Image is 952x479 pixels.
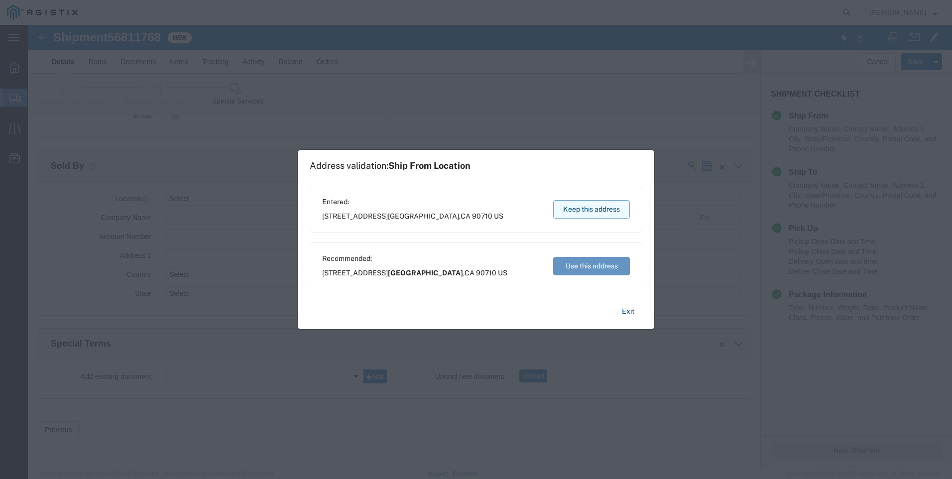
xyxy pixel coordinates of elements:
span: [GEOGRAPHIC_DATA] [388,212,459,220]
span: US [498,269,507,277]
span: 90710 [476,269,496,277]
span: [GEOGRAPHIC_DATA] [388,269,463,277]
span: [STREET_ADDRESS] , [322,211,503,222]
button: Keep this address [553,200,630,219]
span: CA [461,212,471,220]
h1: Address validation: [310,160,471,171]
span: [STREET_ADDRESS] , [322,268,507,278]
span: US [494,212,503,220]
span: 90710 [472,212,492,220]
span: Entered: [322,197,503,207]
span: Ship From Location [388,160,471,171]
span: Recommended: [322,253,507,264]
button: Exit [614,303,642,320]
button: Use this address [553,257,630,275]
span: CA [465,269,475,277]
